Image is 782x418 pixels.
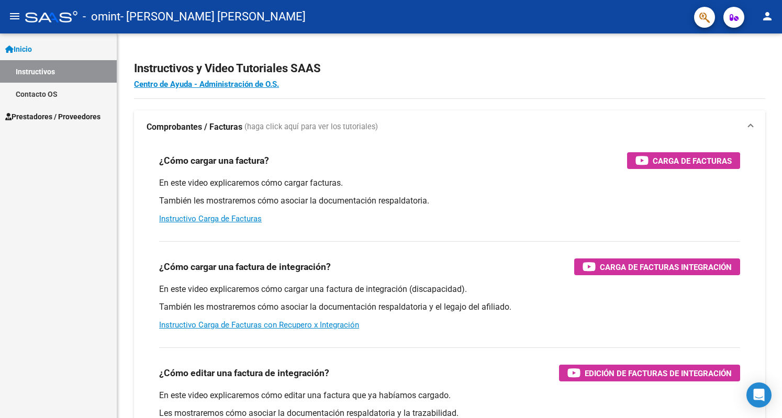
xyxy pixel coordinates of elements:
[134,59,765,78] h2: Instructivos y Video Tutoriales SAAS
[159,259,331,274] h3: ¿Cómo cargar una factura de integración?
[134,110,765,144] mat-expansion-panel-header: Comprobantes / Facturas (haga click aquí para ver los tutoriales)
[761,10,774,22] mat-icon: person
[585,367,732,380] span: Edición de Facturas de integración
[159,366,329,380] h3: ¿Cómo editar una factura de integración?
[559,365,740,381] button: Edición de Facturas de integración
[159,177,740,189] p: En este video explicaremos cómo cargar facturas.
[159,284,740,295] p: En este video explicaremos cómo cargar una factura de integración (discapacidad).
[159,301,740,313] p: También les mostraremos cómo asociar la documentación respaldatoria y el legajo del afiliado.
[83,5,120,28] span: - omint
[8,10,21,22] mat-icon: menu
[159,390,740,401] p: En este video explicaremos cómo editar una factura que ya habíamos cargado.
[244,121,378,133] span: (haga click aquí para ver los tutoriales)
[574,258,740,275] button: Carga de Facturas Integración
[600,261,732,274] span: Carga de Facturas Integración
[5,43,32,55] span: Inicio
[159,153,269,168] h3: ¿Cómo cargar una factura?
[159,214,262,223] a: Instructivo Carga de Facturas
[653,154,732,167] span: Carga de Facturas
[159,195,740,207] p: También les mostraremos cómo asociar la documentación respaldatoria.
[134,80,279,89] a: Centro de Ayuda - Administración de O.S.
[159,320,359,330] a: Instructivo Carga de Facturas con Recupero x Integración
[746,382,772,408] div: Open Intercom Messenger
[147,121,242,133] strong: Comprobantes / Facturas
[120,5,306,28] span: - [PERSON_NAME] [PERSON_NAME]
[5,111,100,122] span: Prestadores / Proveedores
[627,152,740,169] button: Carga de Facturas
